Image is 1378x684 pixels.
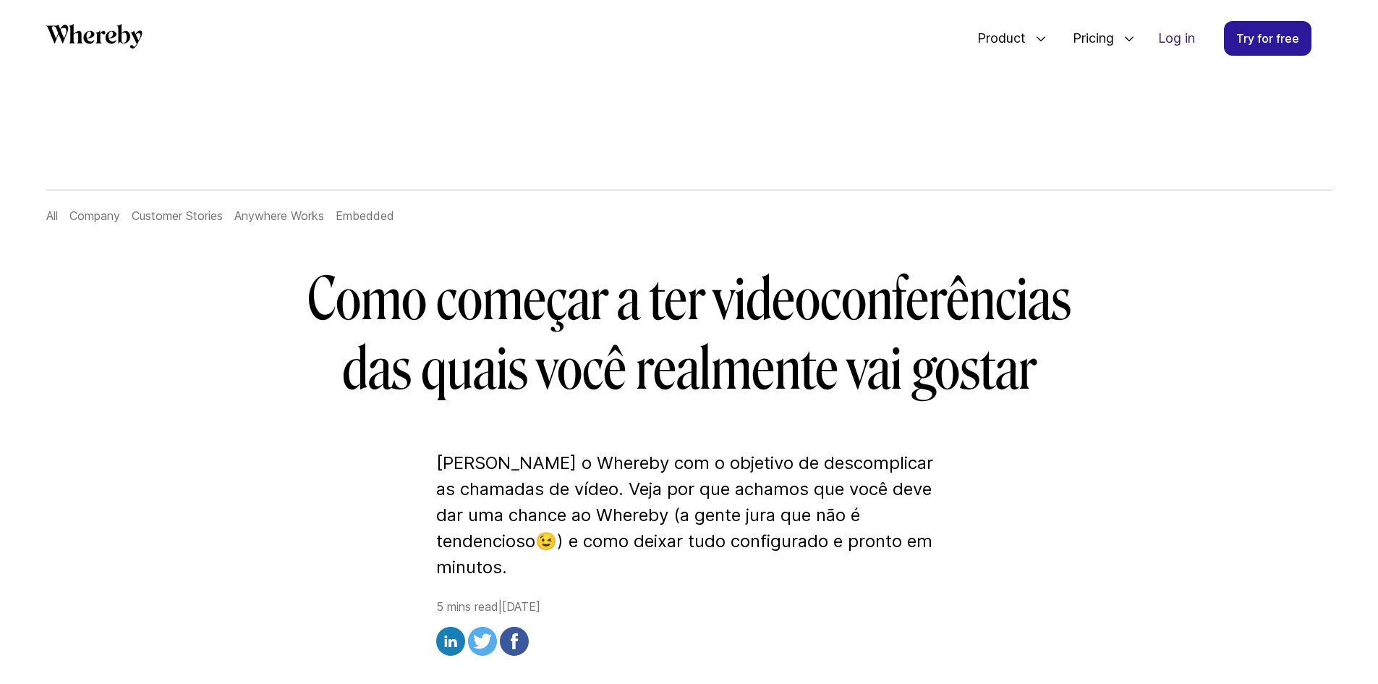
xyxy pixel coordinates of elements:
div: 5 mins read | [DATE] [436,598,943,660]
p: [PERSON_NAME] o Whereby com o objetivo de descomplicar as chamadas de vídeo. Veja por que achamos... [436,450,943,580]
span: Product [963,14,1029,62]
img: linkedin [436,627,465,656]
svg: Whereby [46,24,143,48]
a: Embedded [336,208,394,223]
h1: Como começar a ter videoconferências das quais você realmente vai gostar [273,265,1106,404]
a: Company [69,208,120,223]
span: Pricing [1058,14,1118,62]
a: Try for free [1224,21,1311,56]
img: twitter [468,627,497,656]
a: Whereby [46,24,143,54]
a: All [46,208,58,223]
img: facebook [500,627,529,656]
a: Customer Stories [132,208,223,223]
a: Anywhere Works [234,208,324,223]
a: Log in [1147,22,1207,55]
